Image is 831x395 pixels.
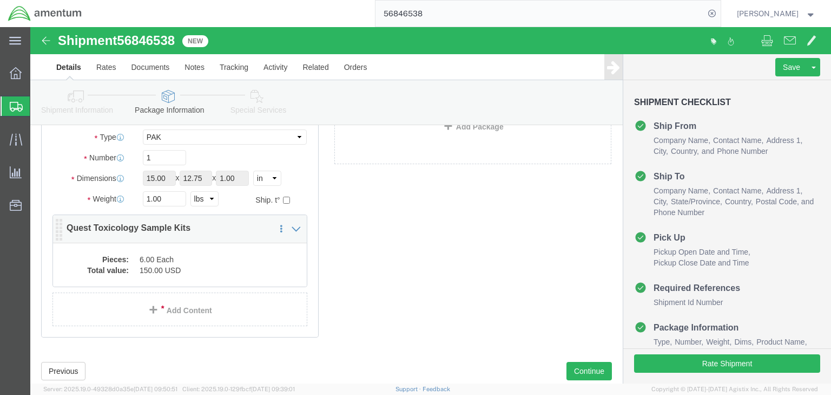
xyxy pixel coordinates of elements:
input: Search for shipment number, reference number [375,1,704,27]
span: Chris Haes [737,8,799,20]
iframe: FS Legacy Container [30,27,831,384]
span: Client: 2025.19.0-129fbcf [182,386,295,392]
span: [DATE] 09:39:01 [251,386,295,392]
button: [PERSON_NAME] [736,7,816,20]
span: Copyright © [DATE]-[DATE] Agistix Inc., All Rights Reserved [651,385,818,394]
span: [DATE] 09:50:51 [134,386,177,392]
a: Feedback [423,386,450,392]
img: logo [8,5,82,22]
span: Server: 2025.19.0-49328d0a35e [43,386,177,392]
a: Support [395,386,423,392]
